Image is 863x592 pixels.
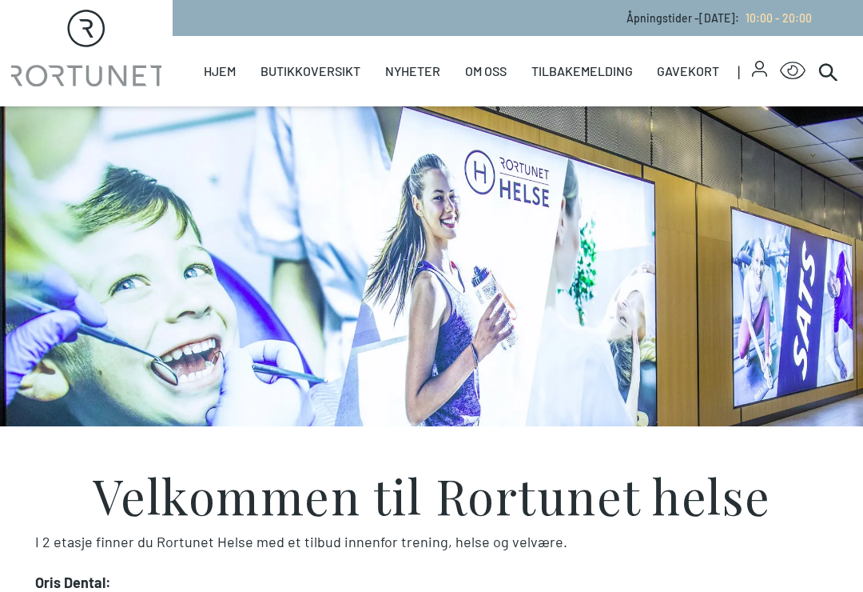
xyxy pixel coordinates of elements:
p: I 2 etasje finner du Rortunet Helse med et tilbud innenfor trening, helse og velvære. [35,532,828,553]
span: | [738,36,752,106]
a: 10:00 - 20:00 [739,11,812,25]
button: Open Accessibility Menu [780,58,805,84]
a: Om oss [465,36,507,106]
a: Tilbakemelding [531,36,633,106]
h3: Velkommen til Rortunet helse [35,471,828,519]
span: 10:00 - 20:00 [746,11,812,25]
strong: Oris Dental: [35,574,111,591]
p: Åpningstider - [DATE] : [626,10,812,26]
a: Butikkoversikt [260,36,360,106]
a: Nyheter [385,36,440,106]
a: Gavekort [657,36,719,106]
a: Hjem [204,36,236,106]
